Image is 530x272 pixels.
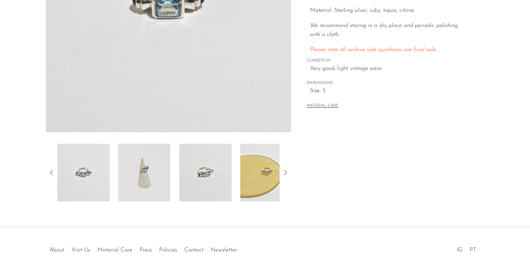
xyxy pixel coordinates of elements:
a: Contact [184,247,203,253]
ul: Social Medias [453,241,480,255]
a: Material Care [97,247,132,253]
i: We recommend storing in a dry place and periodic polishing with a cloth. [310,23,458,38]
img: Topaz Ruby Citrine Ring [57,144,110,201]
p: Material: Sterling silver, ruby, topaz, citrine. [310,6,469,15]
a: IG [457,247,463,253]
img: Topaz Ruby Citrine Ring [179,144,232,201]
a: About [49,247,64,253]
a: Policies [159,247,177,253]
span: CONDITION [307,58,469,64]
span: Very good; light vintage wear. [310,64,469,73]
span: Size: 5 [310,86,469,96]
img: Topaz Ruby Citrine Ring [118,144,170,201]
ul: Quick links [46,241,241,255]
a: Visit Us [71,247,90,253]
a: PT [470,247,476,253]
button: MATERIAL CARE [307,103,338,109]
a: Press [140,247,152,253]
img: Topaz Ruby Citrine Ring [240,144,293,201]
span: Please note all archive sale purchases are final sale. [310,47,437,53]
span: DIMENSIONS [307,80,469,86]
